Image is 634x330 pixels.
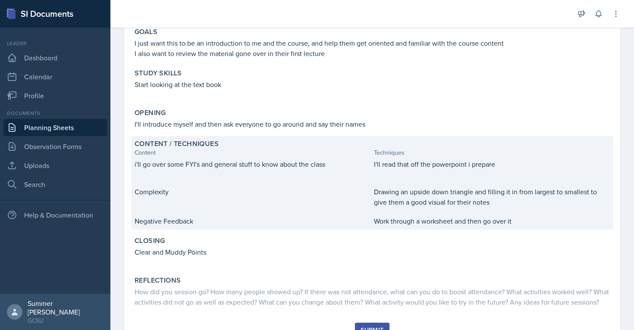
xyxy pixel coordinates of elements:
[135,159,370,169] p: i'll go over some FYI's and general stuff to know about the class
[3,40,107,47] div: Leader
[135,216,370,226] p: Negative Feedback
[3,87,107,104] a: Profile
[135,28,157,36] label: Goals
[3,49,107,66] a: Dashboard
[135,79,610,90] p: Start looking at the text book
[3,68,107,85] a: Calendar
[3,109,107,117] div: Documents
[135,286,610,307] div: How did you session go? How many people showed up? If there was not attendance, what can you do t...
[374,216,610,226] p: Work through a worksheet and then go over it
[135,187,370,197] p: Complexity
[135,119,610,129] p: I'll introduce myself and then ask everyone to go around and say their names
[3,176,107,193] a: Search
[374,148,610,157] div: Techniques
[135,38,610,48] p: I just want this to be an introduction to me and the course, and help them get oriented and famil...
[374,187,610,207] p: Drawing an upside down triangle and filling it in from largest to smallest to give them a good vi...
[28,316,104,325] div: GCSU
[135,69,182,78] label: Study Skills
[374,159,610,169] p: I'll read that off the powerpoint i prepare
[3,157,107,174] a: Uploads
[135,148,370,157] div: Content
[3,119,107,136] a: Planning Sheets
[28,299,104,316] div: Summer [PERSON_NAME]
[3,206,107,224] div: Help & Documentation
[135,247,610,257] p: Clear and Muddy Points
[135,140,219,148] label: Content / Techniques
[135,237,165,245] label: Closing
[135,276,181,285] label: Reflections
[3,138,107,155] a: Observation Forms
[135,109,166,117] label: Opening
[135,48,610,59] p: I also want to review the material gone over in their first lecture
